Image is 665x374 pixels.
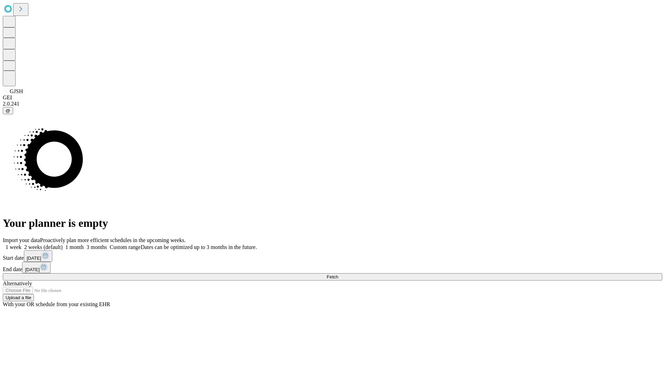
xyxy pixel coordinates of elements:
span: 3 months [87,244,107,250]
span: Alternatively [3,280,32,286]
span: 1 month [65,244,84,250]
span: GJSH [10,88,23,94]
span: Import your data [3,237,40,243]
span: 1 week [6,244,21,250]
span: Fetch [327,274,338,279]
button: Upload a file [3,294,34,301]
button: [DATE] [22,262,51,273]
h1: Your planner is empty [3,217,662,230]
span: Custom range [110,244,141,250]
div: Start date [3,250,662,262]
button: @ [3,107,13,114]
span: [DATE] [25,267,39,272]
div: End date [3,262,662,273]
span: Dates can be optimized up to 3 months in the future. [141,244,257,250]
span: [DATE] [27,256,41,261]
div: GEI [3,95,662,101]
button: Fetch [3,273,662,280]
span: 2 weeks (default) [24,244,63,250]
span: With your OR schedule from your existing EHR [3,301,110,307]
span: Proactively plan more efficient schedules in the upcoming weeks. [40,237,186,243]
div: 2.0.241 [3,101,662,107]
button: [DATE] [24,250,52,262]
span: @ [6,108,10,113]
